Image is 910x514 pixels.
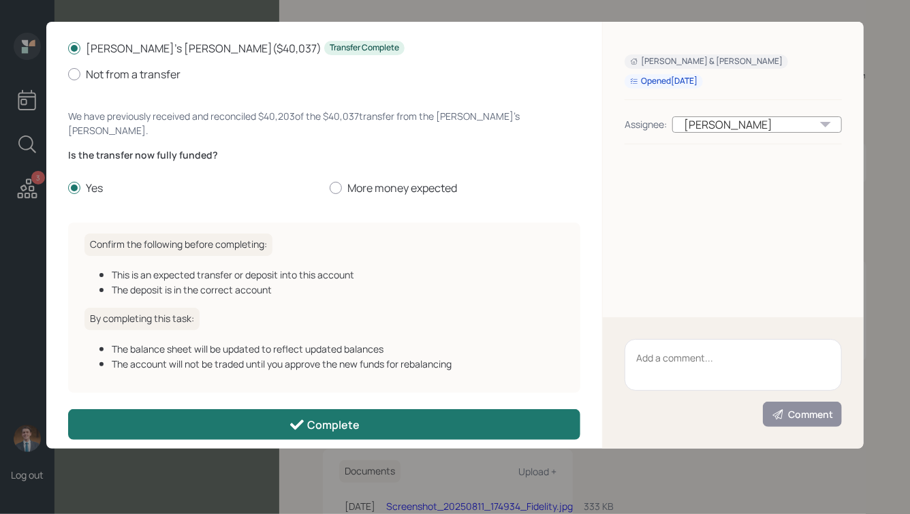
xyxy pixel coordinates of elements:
div: The deposit is in the correct account [112,283,564,297]
div: The account will not be traded until you approve the new funds for rebalancing [112,357,564,371]
div: We have previously received and reconciled $40,203 of the $40,037 transfer from the [PERSON_NAME]... [68,109,580,138]
label: Yes [68,180,319,195]
label: Is the transfer now fully funded? [68,148,580,162]
label: [PERSON_NAME]'s [PERSON_NAME] ( $40,037 ) [68,41,580,56]
div: The balance sheet will be updated to reflect updated balances [112,342,564,356]
div: Opened [DATE] [630,76,697,87]
div: Complete [289,417,360,433]
h6: By completing this task: [84,308,200,330]
h6: Confirm the following before completing: [84,234,272,256]
div: [PERSON_NAME] & [PERSON_NAME] [630,56,783,67]
div: [PERSON_NAME] [672,116,842,133]
div: This is an expected transfer or deposit into this account [112,268,564,282]
button: Complete [68,409,580,440]
div: Assignee: [625,117,667,131]
label: Not from a transfer [68,67,580,82]
div: Comment [772,408,833,421]
button: Comment [763,402,842,427]
label: More money expected [330,180,580,195]
div: Transfer Complete [330,42,399,54]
